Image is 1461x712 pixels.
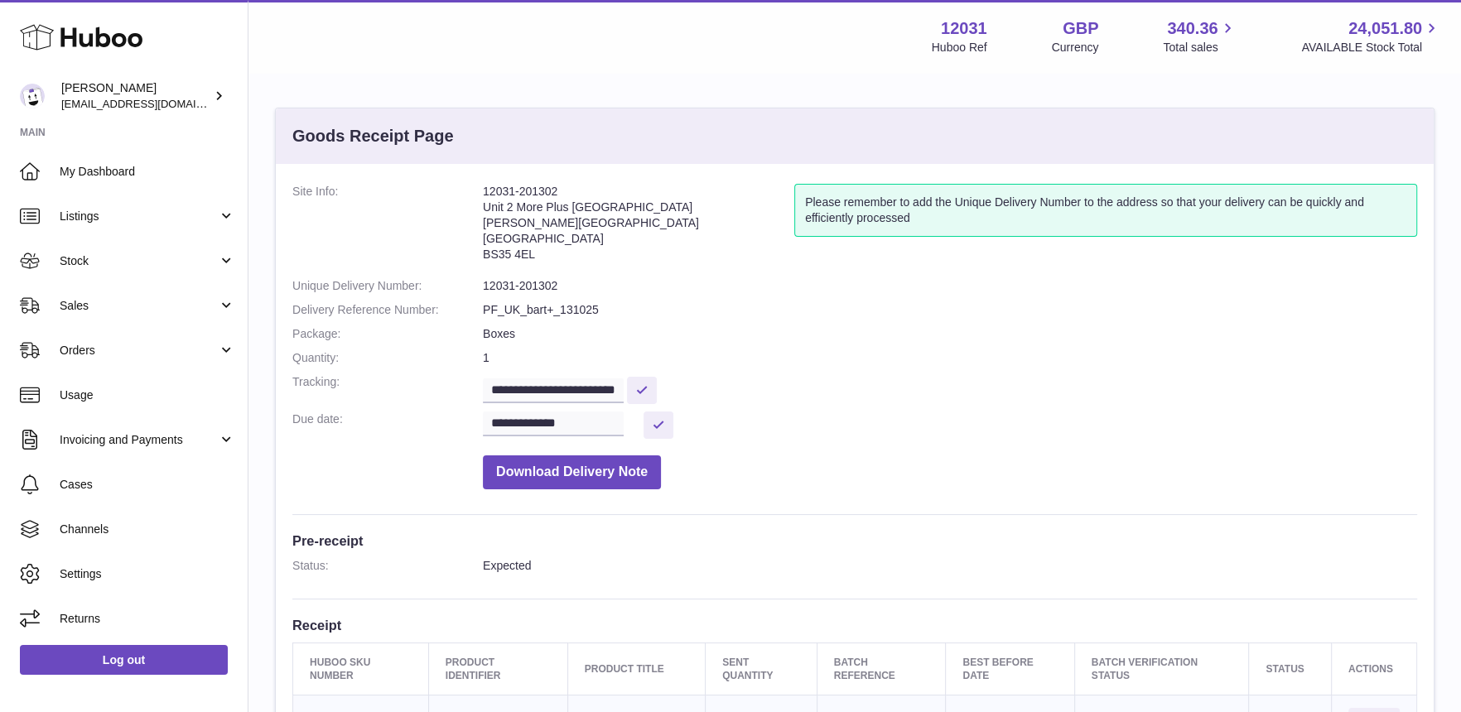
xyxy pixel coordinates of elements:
th: Product title [567,642,705,695]
dd: 1 [483,350,1417,366]
span: Orders [60,343,218,358]
span: Cases [60,477,235,493]
span: Usage [60,387,235,403]
div: [PERSON_NAME] [61,80,210,112]
h3: Goods Receipt Page [292,125,454,147]
th: Status [1249,642,1331,695]
span: Channels [60,522,235,537]
a: 340.36 Total sales [1163,17,1237,55]
span: AVAILABLE Stock Total [1301,40,1441,55]
th: Huboo SKU Number [293,642,429,695]
dd: PF_UK_bart+_131025 [483,302,1417,318]
span: 24,051.80 [1348,17,1422,40]
span: Total sales [1163,40,1237,55]
img: admin@makewellforyou.com [20,84,45,108]
dt: Site Info: [292,184,483,270]
div: Please remember to add the Unique Delivery Number to the address so that your delivery can be qui... [794,184,1417,237]
span: My Dashboard [60,164,235,180]
dt: Quantity: [292,350,483,366]
dt: Package: [292,326,483,342]
th: Batch Reference [817,642,946,695]
th: Product Identifier [428,642,567,695]
div: Currency [1052,40,1099,55]
span: Invoicing and Payments [60,432,218,448]
dt: Status: [292,558,483,574]
dt: Due date: [292,411,483,439]
th: Batch Verification Status [1074,642,1249,695]
h3: Pre-receipt [292,532,1417,550]
div: Huboo Ref [932,40,987,55]
dd: 12031-201302 [483,278,1417,294]
a: 24,051.80 AVAILABLE Stock Total [1301,17,1441,55]
span: Settings [60,566,235,582]
span: Sales [60,298,218,314]
strong: GBP [1063,17,1098,40]
button: Download Delivery Note [483,455,661,489]
strong: 12031 [941,17,987,40]
th: Actions [1331,642,1416,695]
span: Stock [60,253,218,269]
th: Sent Quantity [706,642,817,695]
th: Best Before Date [946,642,1074,695]
a: Log out [20,645,228,675]
span: 340.36 [1167,17,1217,40]
span: Listings [60,209,218,224]
dd: Expected [483,558,1417,574]
dt: Tracking: [292,374,483,403]
span: Returns [60,611,235,627]
span: [EMAIL_ADDRESS][DOMAIN_NAME] [61,97,243,110]
dt: Unique Delivery Number: [292,278,483,294]
address: 12031-201302 Unit 2 More Plus [GEOGRAPHIC_DATA] [PERSON_NAME][GEOGRAPHIC_DATA] [GEOGRAPHIC_DATA] ... [483,184,794,270]
dd: Boxes [483,326,1417,342]
h3: Receipt [292,616,1417,634]
dt: Delivery Reference Number: [292,302,483,318]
